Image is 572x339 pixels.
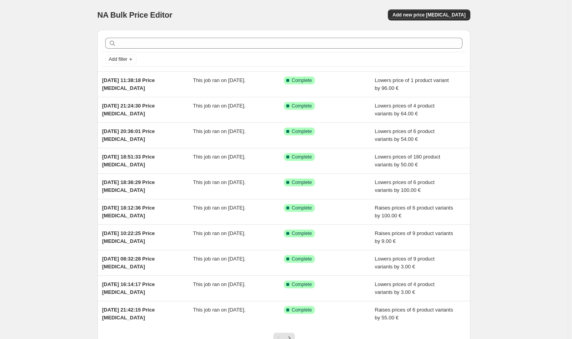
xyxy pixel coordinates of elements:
[193,281,246,287] span: This job ran on [DATE].
[97,11,172,19] span: NA Bulk Price Editor
[102,256,155,270] span: [DATE] 08:32:28 Price [MEDICAL_DATA]
[292,205,312,211] span: Complete
[102,205,155,219] span: [DATE] 18:12:36 Price [MEDICAL_DATA]
[102,281,155,295] span: [DATE] 16:14:17 Price [MEDICAL_DATA]
[292,307,312,313] span: Complete
[292,179,312,186] span: Complete
[105,55,137,64] button: Add filter
[292,281,312,288] span: Complete
[193,256,246,262] span: This job ran on [DATE].
[375,179,435,193] span: Lowers prices of 6 product variants by 100.00 €
[292,128,312,135] span: Complete
[193,103,246,109] span: This job ran on [DATE].
[193,307,246,313] span: This job ran on [DATE].
[193,154,246,160] span: This job ran on [DATE].
[292,154,312,160] span: Complete
[102,307,155,321] span: [DATE] 21:42:15 Price [MEDICAL_DATA]
[193,77,246,83] span: This job ran on [DATE].
[102,179,155,193] span: [DATE] 18:36:29 Price [MEDICAL_DATA]
[375,256,435,270] span: Lowers prices of 9 product variants by 3.00 €
[102,230,155,244] span: [DATE] 10:22:25 Price [MEDICAL_DATA]
[375,154,440,168] span: Lowers prices of 180 product variants by 50.00 €
[193,205,246,211] span: This job ran on [DATE].
[375,230,453,244] span: Raises prices of 9 product variants by 9.00 €
[375,103,435,117] span: Lowers prices of 4 product variants by 64.00 €
[193,128,246,134] span: This job ran on [DATE].
[292,103,312,109] span: Complete
[375,77,449,91] span: Lowers price of 1 product variant by 96.00 €
[375,307,453,321] span: Raises prices of 6 product variants by 55.00 €
[102,103,155,117] span: [DATE] 21:24:30 Price [MEDICAL_DATA]
[292,230,312,237] span: Complete
[375,281,435,295] span: Lowers prices of 4 product variants by 3.00 €
[292,256,312,262] span: Complete
[375,205,453,219] span: Raises prices of 6 product variants by 100.00 €
[102,77,155,91] span: [DATE] 11:38:18 Price [MEDICAL_DATA]
[375,128,435,142] span: Lowers prices of 6 product variants by 54.00 €
[292,77,312,84] span: Complete
[193,179,246,185] span: This job ran on [DATE].
[102,128,155,142] span: [DATE] 20:36:01 Price [MEDICAL_DATA]
[102,154,155,168] span: [DATE] 18:51:33 Price [MEDICAL_DATA]
[388,9,470,20] button: Add new price [MEDICAL_DATA]
[393,12,466,18] span: Add new price [MEDICAL_DATA]
[193,230,246,236] span: This job ran on [DATE].
[109,56,127,62] span: Add filter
